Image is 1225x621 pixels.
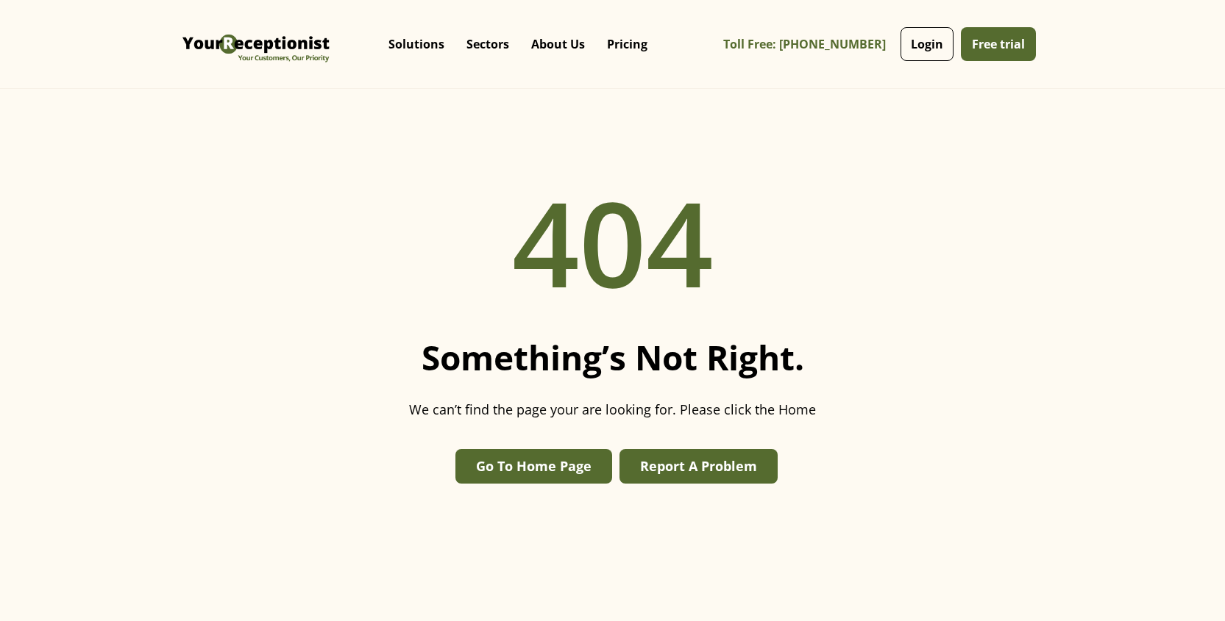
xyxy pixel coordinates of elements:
h1: 404 [512,154,714,330]
img: Virtual Receptionist - Answering Service - Call and Live Chat Receptionist - Virtual Receptionist... [179,11,333,77]
div: About Us [520,15,596,73]
div: Sectors [455,15,520,73]
h2: Something’s not right. [422,337,804,378]
a: Pricing [596,22,658,66]
iframe: Chat Widget [1151,550,1225,621]
a: Go To Home Page [455,449,612,484]
p: About Us [531,37,585,51]
p: Sectors [466,37,509,51]
div: Solutions [377,15,455,73]
p: Solutions [388,37,444,51]
a: home [179,11,333,77]
a: Free trial [961,27,1036,61]
a: Login [901,27,954,61]
a: Toll Free: [PHONE_NUMBER] [723,28,897,61]
p: We can’t find the page your are looking for. Please click the Home [409,400,816,420]
a: Report A Problem [619,449,778,484]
